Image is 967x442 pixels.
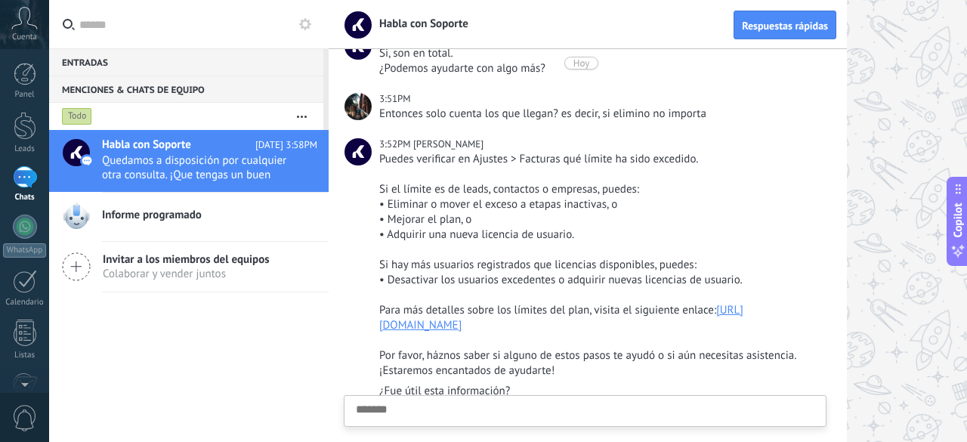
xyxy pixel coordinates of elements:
[379,227,823,243] div: • Adquirir una nueva licencia de usuario.
[49,130,329,192] a: Habla con Soporte [DATE] 3:58PM Quedamos a disposición por cualquier otra consulta. ¡Que tengas u...
[370,17,468,31] span: Habla con Soporte
[3,298,47,308] div: Calendario
[3,144,47,154] div: Leads
[103,267,270,281] span: Colaborar y vender juntos
[379,258,823,273] div: Si hay más usuarios registrados que licencias disponibles, puedes:
[3,90,47,100] div: Panel
[379,182,823,197] div: Si el límite es de leads, contactos o empresas, puedes:
[255,138,317,153] span: [DATE] 3:58PM
[379,152,823,167] div: Puedes verificar en Ajustes > Facturas qué límite ha sido excedido.
[379,348,823,379] div: Por favor, háznos saber si alguno de estos pasos te ayudó o si aún necesitas asistencia. ¡Estarem...
[379,212,823,227] div: • Mejorar el plan, o
[102,208,202,223] span: Informe programado
[379,273,823,288] div: • Desactivar los usuarios excedentes o adquirir nuevas licencias de usuario.
[379,197,823,212] div: • Eliminar o mover el exceso a etapas inactivas, o
[12,32,37,42] span: Cuenta
[379,137,413,152] div: 3:52PM
[734,11,836,39] button: Respuestas rápidas
[49,193,329,241] a: Informe programado
[3,243,46,258] div: WhatsApp
[379,303,823,333] div: Para más detalles sobre los límites del plan, visita el siguiente enlace:
[379,46,823,61] div: Si, son en total.
[62,107,92,125] div: Todo
[3,351,47,360] div: Listas
[49,48,323,76] div: Entradas
[286,103,318,130] button: Más
[379,303,743,332] a: [URL][DOMAIN_NAME]
[344,138,372,165] span: Marcos C.
[102,138,191,153] span: Habla con Soporte
[742,20,828,31] span: Respuestas rápidas
[413,138,483,150] span: Marcos C.
[573,57,590,70] div: Hoy
[379,91,413,107] div: 3:51PM
[3,193,47,202] div: Chats
[379,384,823,399] div: ¿Fue útil esta información?
[102,153,289,182] span: Quedamos a disposición por cualquier otra consulta. ¡Que tengas un buen día!
[379,107,823,122] div: Entonces solo cuenta los que llegan? es decir, si elimino no importa
[103,252,270,267] span: Invitar a los miembros del equipos
[950,202,965,237] span: Copilot
[49,76,323,103] div: Menciones & Chats de equipo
